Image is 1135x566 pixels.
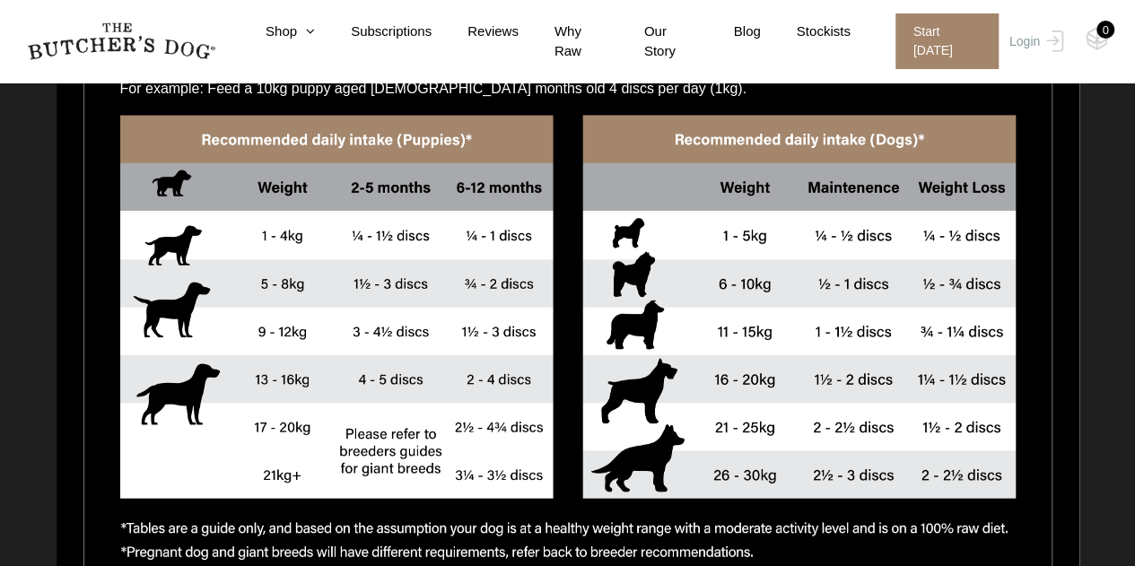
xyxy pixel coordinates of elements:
[761,22,851,42] a: Stockists
[1005,13,1063,69] a: Login
[877,13,1005,69] a: Start [DATE]
[519,22,608,62] a: Why Raw
[120,115,1016,560] img: Feeding-Guide_Web_Desktop.png
[432,22,519,42] a: Reviews
[1096,21,1114,39] div: 0
[1086,27,1108,50] img: TBD_Cart-Empty.png
[698,22,761,42] a: Blog
[895,13,999,69] span: Start [DATE]
[608,22,698,62] a: Our Story
[315,22,432,42] a: Subscriptions
[120,76,1016,115] p: For example: Feed a 10kg puppy aged [DEMOGRAPHIC_DATA] months old 4 discs per day (1kg).
[230,22,315,42] a: Shop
